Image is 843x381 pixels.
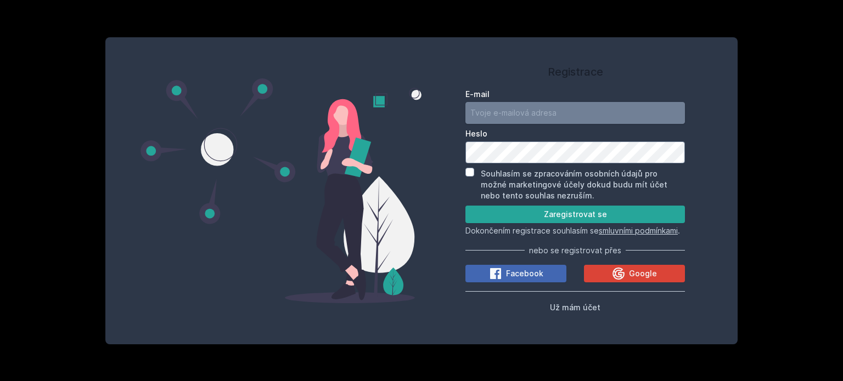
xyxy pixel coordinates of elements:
[465,64,685,80] h1: Registrace
[465,265,566,282] button: Facebook
[481,169,667,200] label: Souhlasím se zpracováním osobních údajů pro možné marketingové účely dokud budu mít účet nebo ten...
[465,128,685,139] label: Heslo
[629,268,657,279] span: Google
[550,303,600,312] span: Už mám účet
[465,206,685,223] button: Zaregistrovat se
[465,102,685,124] input: Tvoje e-mailová adresa
[465,89,685,100] label: E-mail
[584,265,685,282] button: Google
[599,226,678,235] a: smluvními podmínkami
[529,245,621,256] span: nebo se registrovat přes
[506,268,543,279] span: Facebook
[550,300,600,314] button: Už mám účet
[465,225,685,236] p: Dokončením registrace souhlasím se .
